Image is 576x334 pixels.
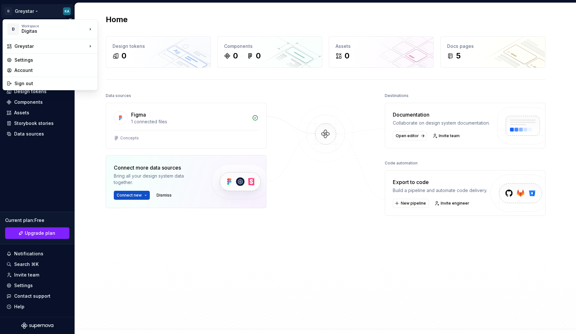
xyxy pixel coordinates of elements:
div: Sign out [14,80,94,87]
div: Workspace [22,24,87,28]
div: Account [14,67,94,74]
div: Digitas [22,28,76,34]
div: Settings [14,57,94,63]
div: D [7,23,19,35]
div: Greystar [14,43,87,49]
